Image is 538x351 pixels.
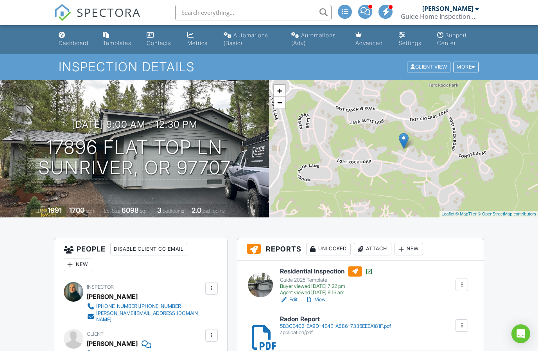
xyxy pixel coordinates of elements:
div: Contacts [147,40,171,46]
div: Guide Home Inspection LLC [401,13,479,20]
div: [PHONE_NUMBER],[PHONE_NUMBER] [96,303,183,309]
div: [PERSON_NAME] [87,291,138,302]
div: Buyer viewed [DATE] 7:22 pm [280,283,373,289]
a: Automations (Basic) [221,28,282,51]
span: sq. ft. [86,208,97,214]
a: Zoom out [274,97,285,109]
h3: [DATE] 9:00 am - 12:30 pm [72,119,197,130]
a: [PERSON_NAME][EMAIL_ADDRESS][DOMAIN_NAME] [87,310,204,323]
h3: Reports [237,238,484,261]
span: SPECTORA [77,4,141,20]
a: Client View [406,63,452,69]
span: Lot Size [104,208,120,214]
a: Radon Report 5B3CE402-EA9D-4E4E-A686-7335EEEA181F.pdf application/pdf [280,316,391,336]
a: Templates [100,28,137,51]
div: Open Intercom Messenger [511,324,530,343]
a: © MapTiler [456,212,477,216]
div: Templates [103,40,131,46]
div: 2.0 [192,206,201,214]
a: Automations (Advanced) [288,28,346,51]
a: View [305,296,326,304]
div: 1991 [48,206,62,214]
div: 5B3CE402-EA9D-4E4E-A686-7335EEEA181F.pdf [280,323,391,329]
div: Attach [354,243,391,255]
div: More [453,62,479,72]
a: [PHONE_NUMBER],[PHONE_NUMBER] [87,302,204,310]
a: Dashboard [56,28,94,51]
a: Leaflet [441,212,454,216]
a: Advanced [352,28,389,51]
h6: Radon Report [280,316,391,323]
span: bedrooms [163,208,184,214]
a: SPECTORA [54,11,141,27]
div: Client View [407,62,450,72]
div: Metrics [187,40,208,46]
h6: Residential Inspection [280,266,373,277]
a: Zoom in [274,85,285,97]
div: [PERSON_NAME][EMAIL_ADDRESS][DOMAIN_NAME] [96,310,204,323]
div: | [439,211,538,217]
div: Settings [399,40,421,46]
a: Contacts [143,28,178,51]
div: 1700 [69,206,84,214]
div: Dashboard [59,40,88,46]
div: Disable Client CC Email [110,243,187,255]
span: Built [38,208,47,214]
div: New [64,259,92,271]
div: Support Center [437,32,467,46]
div: Unlocked [306,243,351,255]
a: Residential Inspection Guide 2025 Template Buyer viewed [DATE] 7:22 pm Agent viewed [DATE] 9:16 am [280,266,373,296]
span: bathrooms [203,208,225,214]
div: Guide 2025 Template [280,277,373,283]
div: 6098 [122,206,139,214]
img: The Best Home Inspection Software - Spectora [54,4,71,21]
span: Client [87,331,104,337]
a: Edit [280,296,298,304]
div: 3 [157,206,161,214]
div: [PERSON_NAME] [87,338,138,349]
div: New [395,243,423,255]
input: Search everything... [175,5,332,20]
a: Metrics [184,28,214,51]
span: sq.ft. [140,208,150,214]
div: [PERSON_NAME] [422,5,473,13]
a: © OpenStreetMap contributors [478,212,536,216]
h1: Inspection Details [59,60,479,74]
a: Settings [396,28,428,51]
div: Agent viewed [DATE] 9:16 am [280,289,373,296]
div: application/pdf [280,329,391,336]
a: Support Center [434,28,483,51]
div: Automations (Basic) [224,32,268,46]
span: Inspector [87,284,114,290]
h3: People [54,238,228,276]
div: Advanced [355,40,383,46]
div: Automations (Adv) [291,32,336,46]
